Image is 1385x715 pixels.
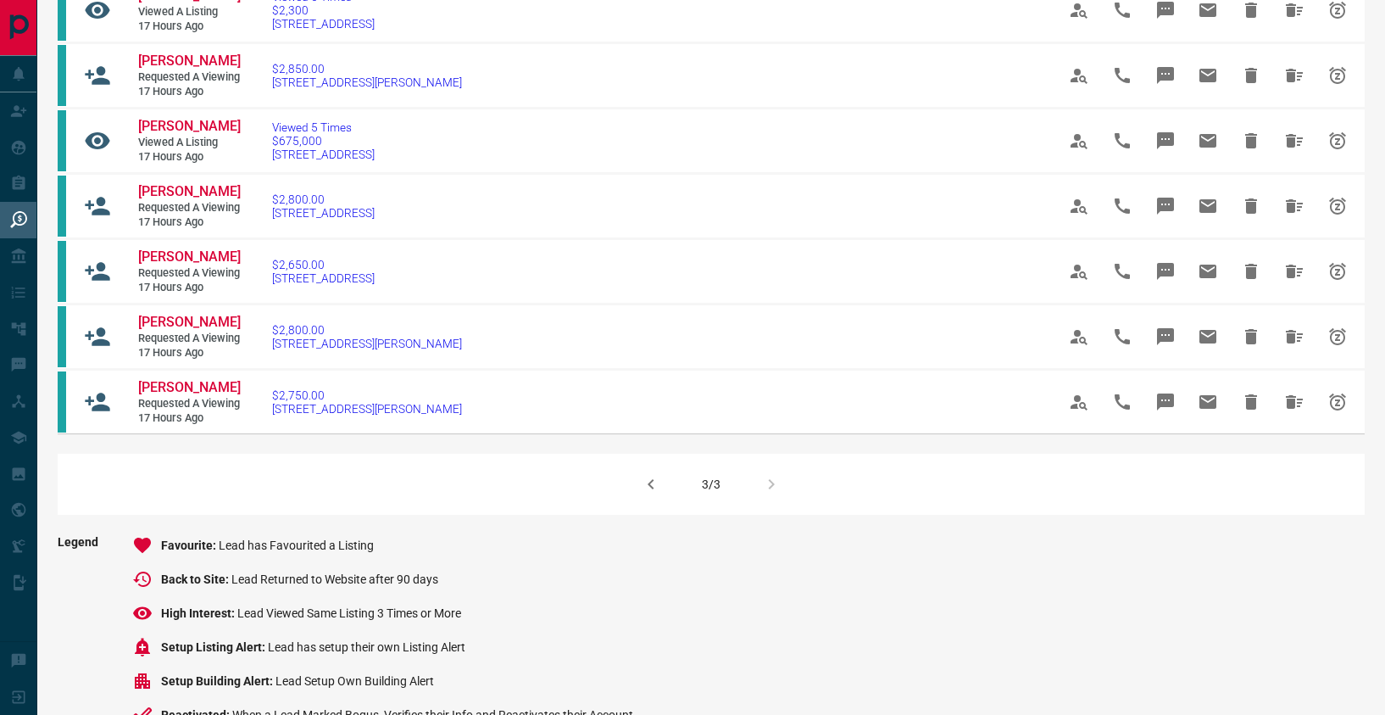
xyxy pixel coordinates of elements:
span: [PERSON_NAME] [138,183,241,199]
span: Snooze [1317,186,1358,226]
div: condos.ca [58,110,66,171]
span: Requested a Viewing [138,70,240,85]
span: 17 hours ago [138,150,240,165]
span: [STREET_ADDRESS][PERSON_NAME] [272,75,462,89]
span: Call [1102,382,1143,422]
a: $2,850.00[STREET_ADDRESS][PERSON_NAME] [272,62,462,89]
span: View Profile [1059,382,1099,422]
span: Lead has setup their own Listing Alert [268,640,465,654]
span: Call [1102,55,1143,96]
span: Hide [1231,251,1271,292]
span: Snooze [1317,120,1358,161]
span: Call [1102,316,1143,357]
span: Email [1188,251,1228,292]
span: Hide [1231,186,1271,226]
span: Hide All from Chia Okubuiro [1274,251,1315,292]
span: View Profile [1059,186,1099,226]
span: Hide All from Nadiia Sokolova [1274,120,1315,161]
span: [STREET_ADDRESS][PERSON_NAME] [272,402,462,416]
span: Email [1188,316,1228,357]
a: [PERSON_NAME] [138,183,240,201]
span: Back to Site [161,573,231,586]
span: [PERSON_NAME] [138,249,241,265]
a: [PERSON_NAME] [138,249,240,266]
span: Hide All from Chia Okubuiro [1274,55,1315,96]
span: [PERSON_NAME] [138,118,241,134]
span: Message [1145,251,1186,292]
span: Lead has Favourited a Listing [219,539,374,552]
span: Hide All from Chia Okubuiro [1274,186,1315,226]
span: Requested a Viewing [138,397,240,411]
span: Call [1102,186,1143,226]
span: Call [1102,120,1143,161]
a: [PERSON_NAME] [138,314,240,332]
span: Snooze [1317,316,1358,357]
span: $2,300 [272,3,375,17]
span: Setup Building Alert [161,674,275,688]
div: condos.ca [58,176,66,237]
a: $2,750.00[STREET_ADDRESS][PERSON_NAME] [272,388,462,416]
span: Snooze [1317,251,1358,292]
span: [PERSON_NAME] [138,53,241,69]
span: Setup Listing Alert [161,640,268,654]
span: 17 hours ago [138,411,240,426]
span: Email [1188,382,1228,422]
span: Requested a Viewing [138,266,240,281]
span: 17 hours ago [138,346,240,360]
div: condos.ca [58,45,66,106]
span: View Profile [1059,251,1099,292]
span: Favourite [161,539,219,552]
span: Hide All from Chia Okubuiro [1274,382,1315,422]
span: [STREET_ADDRESS] [272,17,375,31]
span: [STREET_ADDRESS] [272,271,375,285]
a: [PERSON_NAME] [138,379,240,397]
span: Hide [1231,316,1271,357]
span: Hide [1231,382,1271,422]
span: [PERSON_NAME] [138,314,241,330]
a: Viewed 5 Times$675,000[STREET_ADDRESS] [272,120,375,161]
span: Email [1188,55,1228,96]
span: Message [1145,55,1186,96]
span: View Profile [1059,120,1099,161]
span: View Profile [1059,316,1099,357]
span: $2,850.00 [272,62,462,75]
span: Message [1145,316,1186,357]
span: Message [1145,120,1186,161]
span: 17 hours ago [138,85,240,99]
a: [PERSON_NAME] [138,118,240,136]
span: Requested a Viewing [138,201,240,215]
span: Email [1188,186,1228,226]
span: $2,650.00 [272,258,375,271]
span: Snooze [1317,55,1358,96]
span: 17 hours ago [138,20,240,34]
span: $675,000 [272,134,375,148]
div: condos.ca [58,306,66,367]
a: $2,800.00[STREET_ADDRESS][PERSON_NAME] [272,323,462,350]
div: condos.ca [58,241,66,302]
span: Hide [1231,120,1271,161]
span: Message [1145,382,1186,422]
span: Viewed 5 Times [272,120,375,134]
span: $2,800.00 [272,193,375,206]
span: [STREET_ADDRESS] [272,206,375,220]
span: [STREET_ADDRESS] [272,148,375,161]
span: $2,750.00 [272,388,462,402]
span: Requested a Viewing [138,332,240,346]
span: [PERSON_NAME] [138,379,241,395]
span: Message [1145,186,1186,226]
span: Hide All from Chia Okubuiro [1274,316,1315,357]
span: Viewed a Listing [138,5,240,20]
div: 3/3 [702,478,720,491]
span: Lead Returned to Website after 90 days [231,573,438,586]
a: $2,800.00[STREET_ADDRESS] [272,193,375,220]
span: Snooze [1317,382,1358,422]
span: Lead Viewed Same Listing 3 Times or More [237,606,461,620]
span: Hide [1231,55,1271,96]
span: High Interest [161,606,237,620]
span: Email [1188,120,1228,161]
span: 17 hours ago [138,215,240,230]
span: Viewed a Listing [138,136,240,150]
span: View Profile [1059,55,1099,96]
a: [PERSON_NAME] [138,53,240,70]
span: 17 hours ago [138,281,240,295]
